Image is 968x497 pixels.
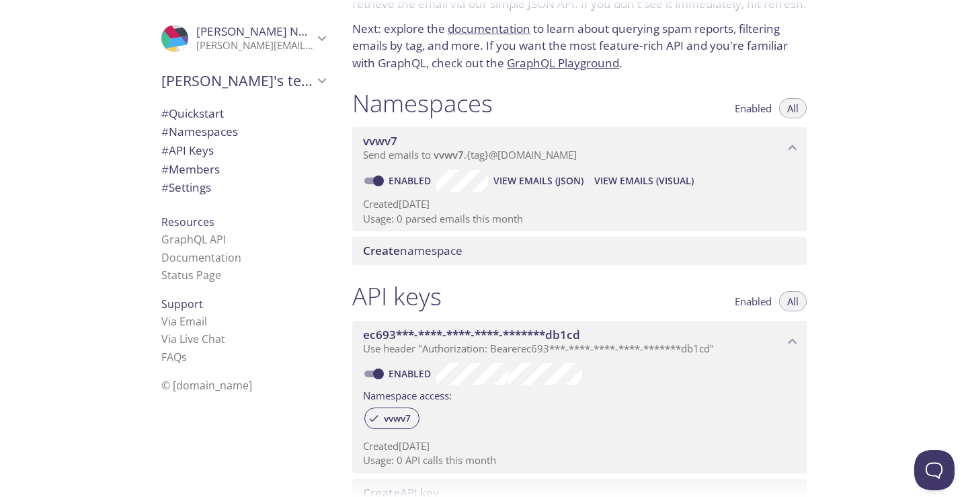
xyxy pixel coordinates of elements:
div: vvwv7 namespace [352,127,807,169]
a: GraphQL Playground [507,55,619,71]
a: GraphQL API [161,232,226,247]
a: Status Page [161,268,221,282]
div: Quickstart [151,104,336,123]
a: Enabled [387,367,436,380]
span: Resources [161,215,214,229]
p: Usage: 0 parsed emails this month [363,212,796,226]
a: documentation [448,21,530,36]
a: Enabled [387,174,436,187]
a: FAQ [161,350,187,365]
span: View Emails (Visual) [594,173,694,189]
div: Members [151,160,336,179]
span: # [161,124,169,139]
span: API Keys [161,143,214,158]
iframe: Help Scout Beacon - Open [914,450,955,490]
label: Namespace access: [363,385,452,404]
span: # [161,161,169,177]
span: s [182,350,187,365]
div: Create namespace [352,237,807,265]
button: Enabled [727,291,780,311]
button: View Emails (JSON) [488,170,589,192]
span: Namespaces [161,124,238,139]
span: Settings [161,180,211,195]
p: Next: explore the to learn about querying spam reports, filtering emails by tag, and more. If you... [352,20,807,72]
a: Documentation [161,250,241,265]
button: All [779,98,807,118]
div: Team Settings [151,178,336,197]
span: # [161,180,169,195]
div: API Keys [151,141,336,160]
button: View Emails (Visual) [589,170,699,192]
p: Usage: 0 API calls this month [363,453,796,467]
div: Ana's team [151,63,336,98]
span: # [161,106,169,121]
div: Ana Neto [151,16,336,61]
span: vvwv7 [434,148,464,161]
span: [PERSON_NAME]'s team [161,71,313,90]
p: Created [DATE] [363,197,796,211]
a: Via Live Chat [161,332,225,346]
span: Support [161,297,203,311]
div: vvwv7 [364,408,419,429]
button: Enabled [727,98,780,118]
p: [PERSON_NAME][EMAIL_ADDRESS][PERSON_NAME][DOMAIN_NAME] [196,39,313,52]
p: Created [DATE] [363,439,796,453]
span: © [DOMAIN_NAME] [161,378,252,393]
span: namespace [363,243,462,258]
span: # [161,143,169,158]
span: View Emails (JSON) [493,173,583,189]
span: vvwv7 [363,133,397,149]
span: Create [363,243,400,258]
span: [PERSON_NAME] Neto [196,24,316,39]
span: Send emails to . {tag} @[DOMAIN_NAME] [363,148,577,161]
a: Via Email [161,314,207,329]
h1: API keys [352,281,442,311]
span: Members [161,161,220,177]
span: vvwv7 [376,412,419,424]
div: Namespaces [151,122,336,141]
h1: Namespaces [352,88,493,118]
button: All [779,291,807,311]
span: Quickstart [161,106,224,121]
